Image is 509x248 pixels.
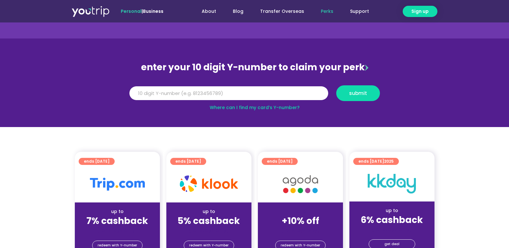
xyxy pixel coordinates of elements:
[126,59,383,76] div: enter your 10 digit Y-number to claim your perk
[193,5,224,17] a: About
[342,5,377,17] a: Support
[312,5,342,17] a: Perks
[178,215,240,227] strong: 5% cashback
[181,5,377,17] nav: Menu
[411,8,429,15] span: Sign up
[294,208,306,215] span: up to
[143,8,163,14] a: Business
[384,158,394,164] span: 2025
[210,104,300,111] a: Where can I find my card’s Y-number?
[403,6,437,17] a: Sign up
[171,227,246,234] div: (for stays only)
[170,158,206,165] a: ends [DATE]
[267,158,293,165] span: ends [DATE]
[262,158,298,165] a: ends [DATE]
[224,5,252,17] a: Blog
[121,8,142,14] span: Personal
[361,214,423,226] strong: 6% cashback
[282,215,319,227] strong: +10% off
[349,91,367,96] span: submit
[129,86,328,100] input: 10 digit Y-number (e.g. 8123456789)
[86,215,148,227] strong: 7% cashback
[121,8,163,14] span: |
[129,85,380,106] form: Y Number
[175,158,201,165] span: ends [DATE]
[358,158,394,165] span: ends [DATE]
[353,158,399,165] a: ends [DATE]2025
[355,207,429,214] div: up to
[84,158,110,165] span: ends [DATE]
[336,85,380,101] button: submit
[171,208,246,215] div: up to
[80,227,155,234] div: (for stays only)
[263,227,338,234] div: (for stays only)
[355,226,429,233] div: (for stays only)
[252,5,312,17] a: Transfer Overseas
[79,158,115,165] a: ends [DATE]
[80,208,155,215] div: up to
